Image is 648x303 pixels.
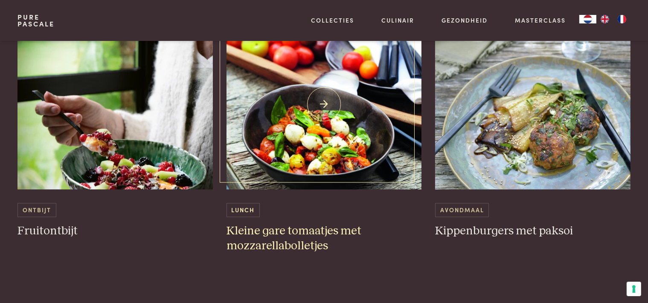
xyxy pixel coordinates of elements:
[579,15,631,23] aside: Language selected: Nederlands
[579,15,596,23] a: NL
[227,19,422,190] img: Kleine gare tomaatjes met mozzarellabolletjes
[435,19,631,190] img: Kippenburgers met paksoi
[227,203,260,217] span: Lunch
[435,224,631,239] h3: Kippenburgers met paksoi
[227,19,422,254] a: Kleine gare tomaatjes met mozzarellabolletjes Lunch Kleine gare tomaatjes met mozzarellabolletjes
[17,203,56,217] span: Ontbijt
[311,16,355,25] a: Collecties
[435,203,489,217] span: Avondmaal
[381,16,414,25] a: Culinair
[627,282,641,296] button: Uw voorkeuren voor toestemming voor trackingtechnologieën
[17,19,213,239] a: Fruitontbijt Ontbijt Fruitontbijt
[227,224,422,254] h3: Kleine gare tomaatjes met mozzarellabolletjes
[596,15,631,23] ul: Language list
[613,15,631,23] a: FR
[17,224,213,239] h3: Fruitontbijt
[579,15,596,23] div: Language
[442,16,488,25] a: Gezondheid
[435,19,631,239] a: Kippenburgers met paksoi Avondmaal Kippenburgers met paksoi
[17,19,213,190] img: Fruitontbijt
[17,14,55,27] a: PurePascale
[596,15,613,23] a: EN
[515,16,566,25] a: Masterclass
